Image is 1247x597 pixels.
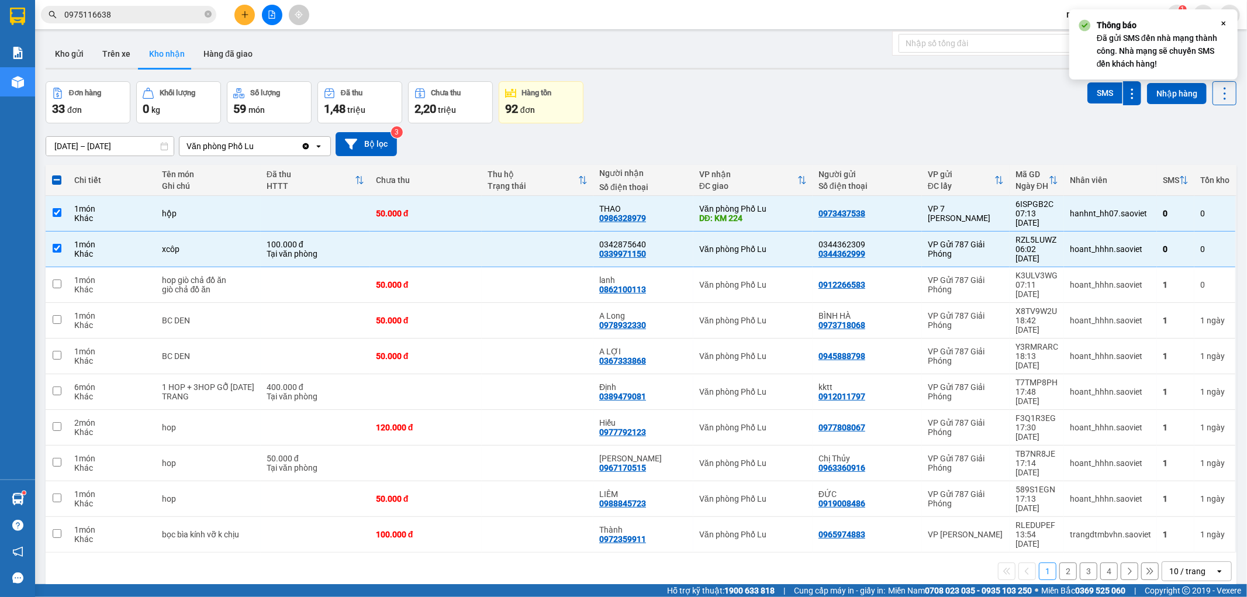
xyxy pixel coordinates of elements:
img: warehouse-icon [12,493,24,505]
span: ngày [1207,351,1225,361]
div: Chị Thủy [818,454,916,463]
div: 0344362999 [818,249,865,258]
button: file-add [262,5,282,25]
input: Nhập số tổng đài [899,34,1103,53]
div: hoant_hhhn.saoviet [1070,280,1151,289]
div: Chưa thu [376,175,476,185]
span: đơn [520,105,535,115]
div: hop [162,458,254,468]
div: 0 [1200,280,1229,289]
div: 18:13 [DATE] [1015,351,1058,370]
div: 1 món [74,347,151,356]
span: Cung cấp máy in - giấy in: [794,584,885,597]
div: 0862100113 [599,285,646,294]
div: 0945888798 [818,351,865,361]
button: Khối lượng0kg [136,81,221,123]
div: 6ISPGB2C [1015,199,1058,209]
span: kg [151,105,160,115]
div: hoant_hhhn.saoviet [1070,244,1151,254]
div: LIÊM [599,489,688,499]
div: Khác [74,213,151,223]
div: 1 món [74,240,151,249]
div: BC DEN [162,316,254,325]
div: kktt [818,382,916,392]
th: Toggle SortBy [693,165,813,196]
div: Khác [74,534,151,544]
span: Miền Bắc [1041,584,1125,597]
div: Văn phòng Phố Lu [699,387,807,396]
div: 1 [1163,494,1189,503]
div: hop giò chả đồ ăn [162,275,254,285]
div: VP Gửi 787 Giải Phóng [928,454,1004,472]
div: Khác [74,249,151,258]
strong: Thông báo [1097,20,1137,30]
div: T7TMP8PH [1015,378,1058,387]
span: Miền Nam [888,584,1032,597]
div: Định [599,382,688,392]
div: Văn phòng Phố Lu [699,316,807,325]
button: Kho nhận [140,40,194,68]
div: 1 [1163,458,1189,468]
div: 1 HOP + 3HOP GỖ 2 BC TRANG [162,382,254,401]
div: hoant_hhhn.saoviet [1070,387,1151,396]
sup: 3 [391,126,403,138]
div: A Long [599,311,688,320]
span: đơn [67,105,82,115]
div: 1 [1163,316,1189,325]
span: 33 [52,102,65,116]
div: 120.000 đ [376,423,476,432]
button: plus [234,5,255,25]
div: 1 [1200,351,1229,361]
div: 1 [1200,387,1229,396]
span: nhungltn_bvlu.saoviet [1057,7,1167,22]
div: Tại văn phòng [267,463,364,472]
div: 50.000 đ [376,280,476,289]
div: hop [162,494,254,503]
strong: 0369 525 060 [1075,586,1125,595]
button: Kho gửi [46,40,93,68]
div: VP Gửi 787 Giải Phóng [928,275,1004,294]
strong: 0708 023 035 - 0935 103 250 [925,586,1032,595]
div: ĐỨC [818,489,916,499]
div: hoant_hhhn.saoviet [1070,351,1151,361]
div: VP [PERSON_NAME] [928,530,1004,539]
div: VP 7 [PERSON_NAME] [928,204,1004,223]
div: VP Gửi 787 Giải Phóng [928,347,1004,365]
input: Select a date range. [46,137,174,156]
div: Văn phòng Phố Lu [699,280,807,289]
div: ĐC lấy [928,181,994,191]
div: 0 [1163,244,1189,254]
div: Chưa thu [431,89,461,97]
div: Chi tiết [74,175,151,185]
div: 17:14 [DATE] [1015,458,1058,477]
span: aim [295,11,303,19]
div: Ngày ĐH [1015,181,1049,191]
span: ngày [1207,458,1225,468]
span: ngày [1207,494,1225,503]
button: 4 [1100,563,1118,580]
span: file-add [268,11,276,19]
div: hoant_hhhn.saoviet [1070,494,1151,503]
div: 0367333868 [599,356,646,365]
button: Trên xe [93,40,140,68]
div: 07:11 [DATE] [1015,280,1058,299]
div: Tại văn phòng [267,392,364,401]
div: Văn phòng Phố Lu [699,494,807,503]
div: 1 món [74,275,151,285]
div: Số điện thoại [599,182,688,192]
div: Văn phòng Phố Lu [699,244,807,254]
img: solution-icon [12,47,24,59]
div: lanh [599,275,688,285]
span: close-circle [205,11,212,18]
div: VP Gửi 787 Giải Phóng [928,240,1004,258]
div: Hàng tồn [522,89,552,97]
div: Văn phòng Phố Lu [699,458,807,468]
div: 50.000 đ [267,454,364,463]
div: 0344362309 [818,240,916,249]
div: 100.000 đ [376,530,476,539]
div: 13:54 [DATE] [1015,530,1058,548]
button: Nhập hàng [1147,83,1207,104]
div: 1 món [74,204,151,213]
div: 1 món [74,525,151,534]
div: Khác [74,499,151,508]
